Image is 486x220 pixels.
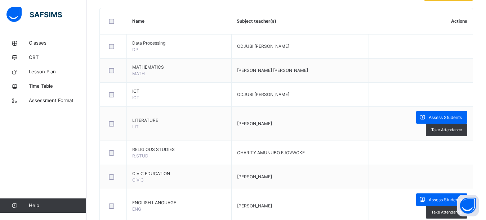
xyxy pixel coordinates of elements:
[132,146,226,153] span: RELIGIOUS STUDIES
[29,83,86,90] span: Time Table
[237,68,308,73] span: [PERSON_NAME] [PERSON_NAME]
[237,121,272,126] span: [PERSON_NAME]
[132,88,226,95] span: ICT
[431,127,462,133] span: Take Attendance
[29,202,86,209] span: Help
[237,43,289,49] span: ODJUBI [PERSON_NAME]
[237,150,305,155] span: CHARITY AMUNUBO EJOVWOKE
[132,124,139,129] span: LIT
[237,92,289,97] span: ODJUBI [PERSON_NAME]
[29,54,86,61] span: CBT
[29,97,86,104] span: Assessment Format
[132,64,226,70] span: MATHEMATICS
[457,195,479,216] button: Open asap
[431,209,462,215] span: Take Attendance
[429,197,462,203] span: Assess Students
[29,68,86,75] span: Lesson Plan
[237,174,272,179] span: [PERSON_NAME]
[132,170,226,177] span: CIVIC EDUCATION
[29,40,86,47] span: Classes
[132,206,141,212] span: ENG
[429,114,462,121] span: Assess Students
[369,8,473,35] th: Actions
[132,47,138,52] span: DP
[132,117,226,124] span: LITERATURE
[237,203,272,208] span: [PERSON_NAME]
[132,40,226,46] span: Data Processing
[132,95,139,100] span: ICT
[132,71,145,76] span: MATH
[132,153,148,159] span: R.STUD
[231,8,369,35] th: Subject teacher(s)
[132,200,226,206] span: ENGLISH LANGUAGE
[127,8,232,35] th: Name
[132,177,144,183] span: CIVIC
[6,7,62,22] img: safsims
